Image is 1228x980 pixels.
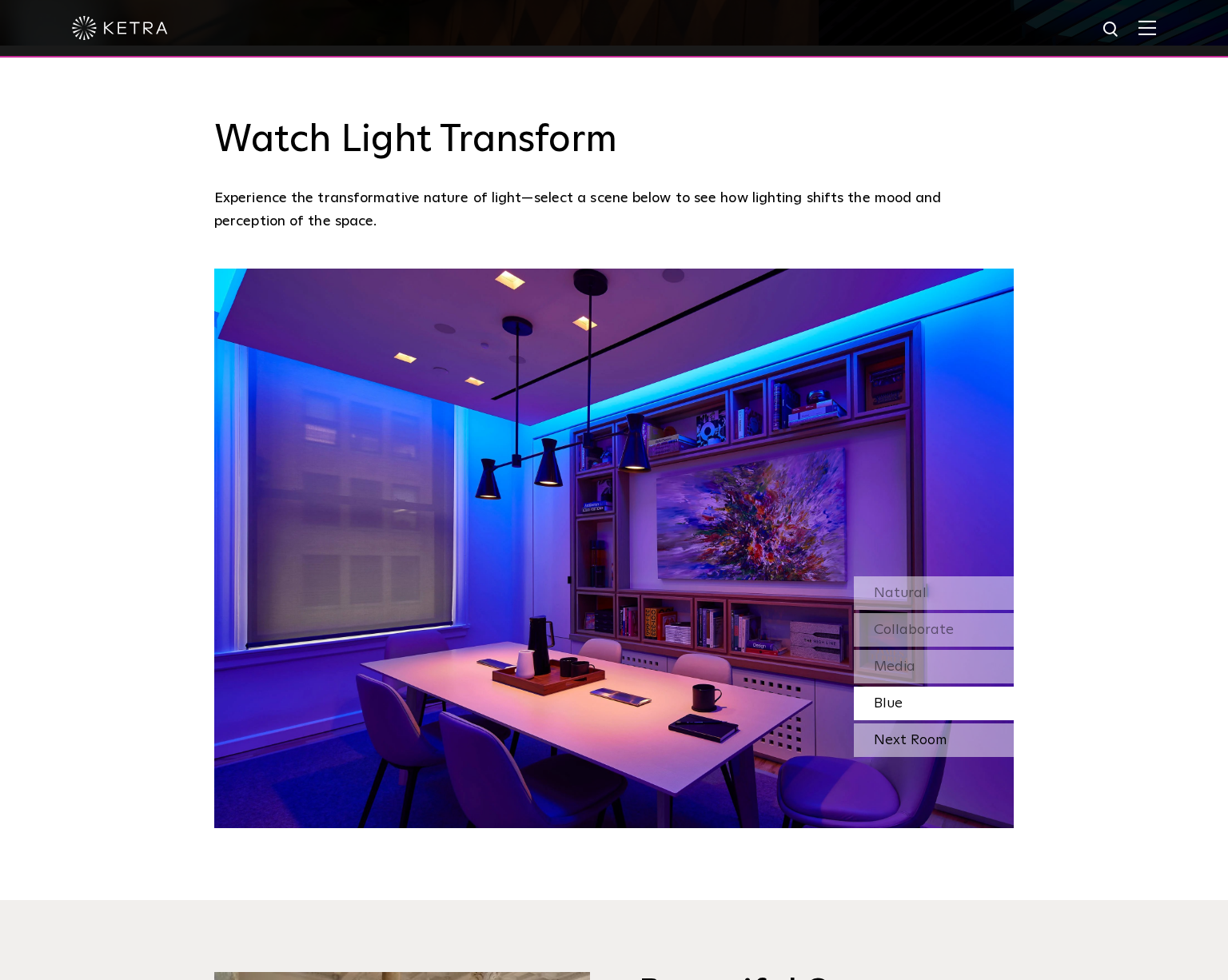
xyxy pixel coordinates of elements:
[72,16,168,40] img: ketra-logo-2019-white
[214,269,1014,828] img: SS-Desktop-CEC-02
[854,723,1014,757] div: Next Room
[214,187,1006,233] p: Experience the transformative nature of light—select a scene below to see how lighting shifts the...
[874,696,903,711] span: Blue
[214,118,1014,164] h3: Watch Light Transform
[874,586,927,600] span: Natural
[1102,20,1122,40] img: search icon
[874,659,915,674] span: Media
[1138,20,1156,35] img: Hamburger%20Nav.svg
[874,623,954,637] span: Collaborate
